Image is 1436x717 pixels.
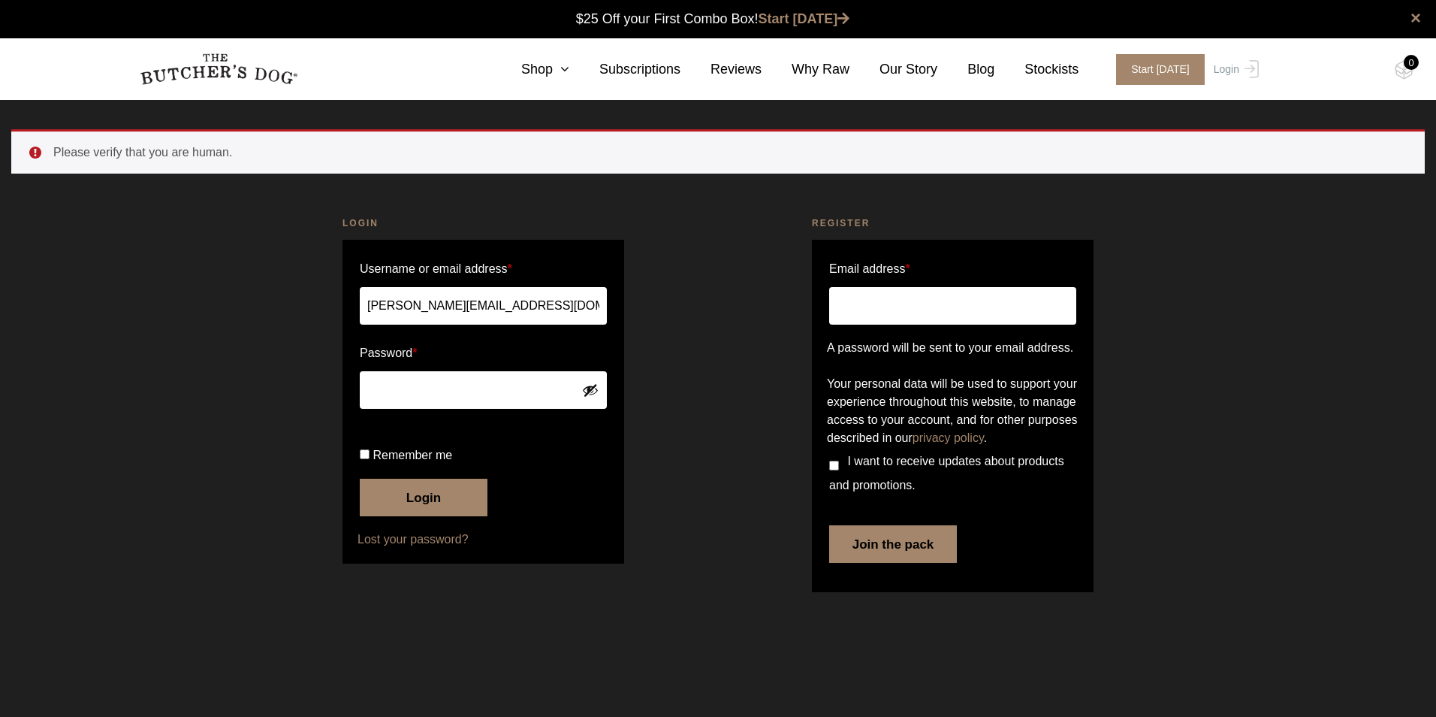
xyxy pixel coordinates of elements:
[1116,54,1205,85] span: Start [DATE]
[937,59,994,80] a: Blog
[913,431,984,444] a: privacy policy
[849,59,937,80] a: Our Story
[762,59,849,80] a: Why Raw
[1210,54,1259,85] a: Login
[829,257,910,281] label: Email address
[827,339,1079,357] p: A password will be sent to your email address.
[829,461,839,470] input: I want to receive updates about products and promotions.
[357,531,609,549] a: Lost your password?
[829,525,957,563] button: Join the pack
[1410,9,1421,27] a: close
[829,455,1064,492] span: I want to receive updates about products and promotions.
[491,59,569,80] a: Shop
[373,449,452,461] span: Remember me
[53,144,1401,162] li: Please verify that you are human.
[342,216,624,231] h2: Login
[1101,54,1210,85] a: Start [DATE]
[582,382,599,398] button: Show password
[812,216,1094,231] h2: Register
[1395,60,1413,80] img: TBD_Cart-Empty.png
[1404,55,1419,70] div: 0
[360,449,370,459] input: Remember me
[994,59,1079,80] a: Stockists
[827,375,1079,447] p: Your personal data will be used to support your experience throughout this website, to manage acc...
[360,341,607,365] label: Password
[680,59,762,80] a: Reviews
[759,11,850,26] a: Start [DATE]
[360,479,487,516] button: Login
[569,59,680,80] a: Subscriptions
[360,257,607,281] label: Username or email address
